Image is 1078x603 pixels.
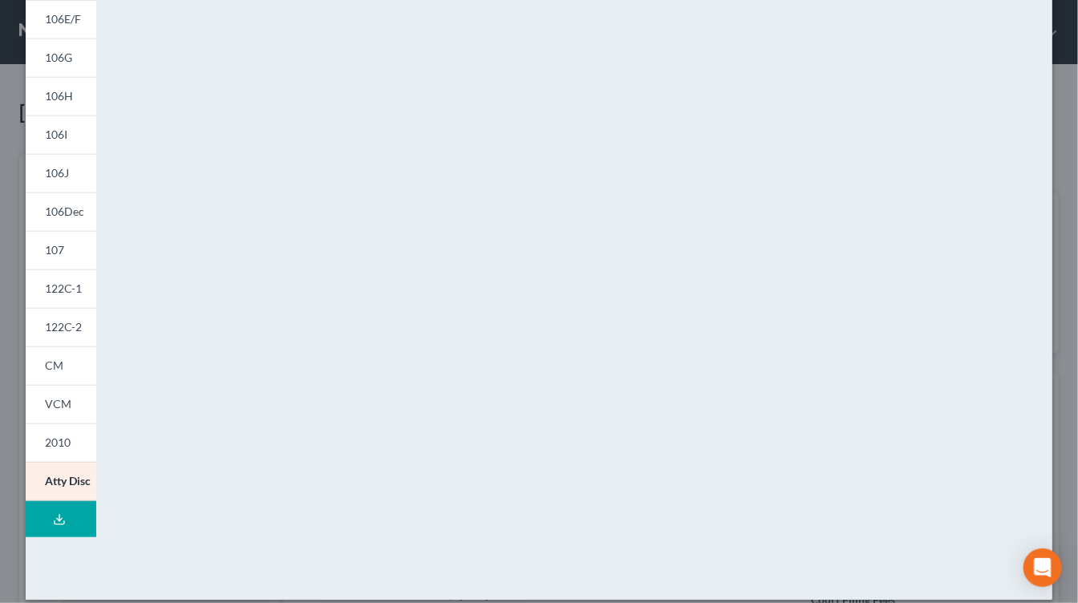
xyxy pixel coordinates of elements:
span: Atty Disc [45,474,91,488]
a: 122C-1 [26,269,96,308]
a: 122C-2 [26,308,96,346]
span: VCM [45,397,71,411]
a: VCM [26,385,96,423]
a: 106G [26,38,96,77]
span: 107 [45,243,64,257]
span: 106Dec [45,204,84,218]
a: 106J [26,154,96,192]
div: Open Intercom Messenger [1023,548,1062,587]
span: 106G [45,51,72,64]
span: 122C-2 [45,320,82,334]
a: 106I [26,115,96,154]
span: 106I [45,127,67,141]
span: 122C-1 [45,281,82,295]
span: 106H [45,89,73,103]
a: 106H [26,77,96,115]
span: 106E/F [45,12,81,26]
span: CM [45,358,63,372]
a: 107 [26,231,96,269]
span: 2010 [45,435,71,449]
a: CM [26,346,96,385]
a: Atty Disc [26,462,96,501]
span: 106J [45,166,69,180]
a: 2010 [26,423,96,462]
a: 106Dec [26,192,96,231]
